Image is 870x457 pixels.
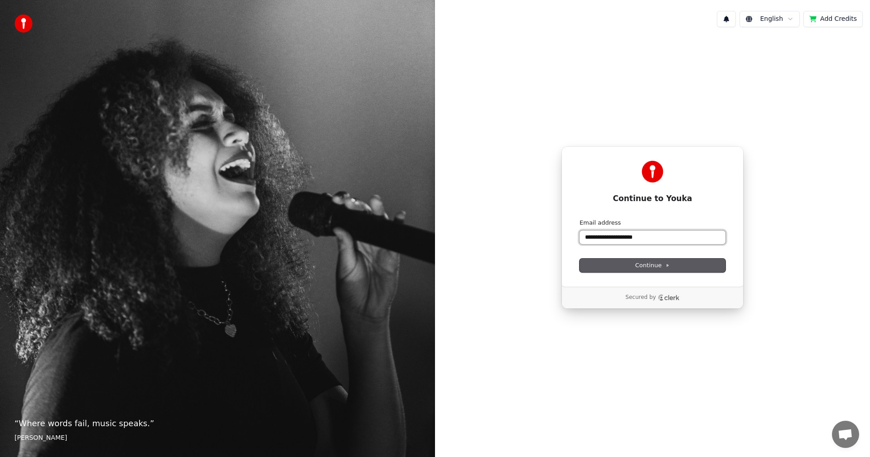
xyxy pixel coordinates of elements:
[580,219,621,227] label: Email address
[635,261,670,269] span: Continue
[658,294,680,301] a: Clerk logo
[580,259,725,272] button: Continue
[832,421,859,448] div: Відкритий чат
[14,14,33,33] img: youka
[625,294,656,301] p: Secured by
[642,161,663,183] img: Youka
[803,11,863,27] button: Add Credits
[580,193,725,204] h1: Continue to Youka
[14,417,420,430] p: “ Where words fail, music speaks. ”
[14,433,420,443] footer: [PERSON_NAME]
